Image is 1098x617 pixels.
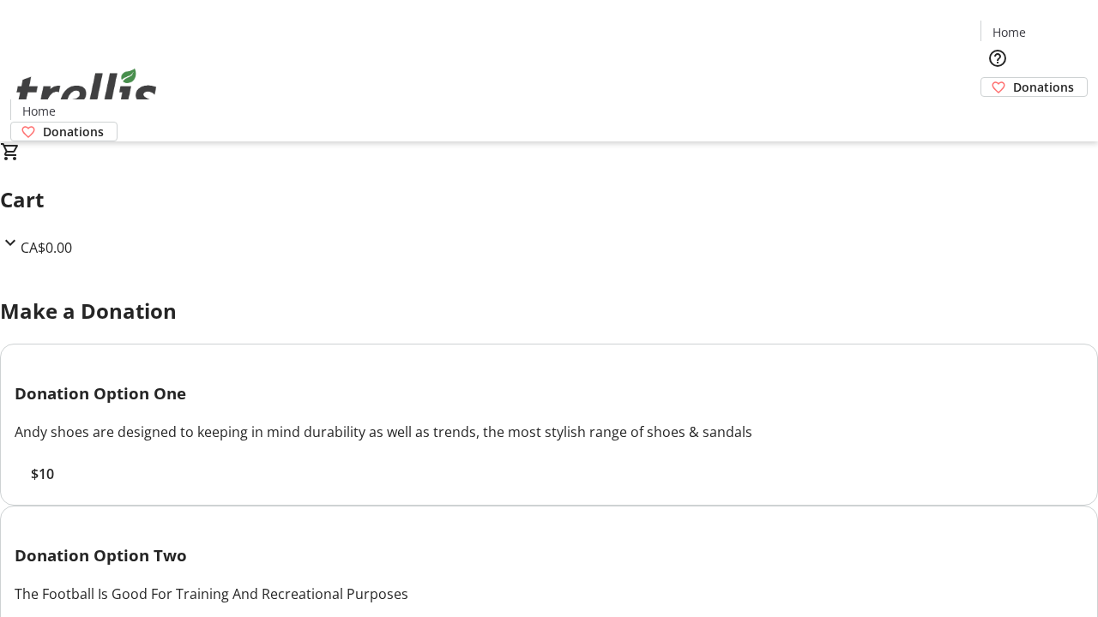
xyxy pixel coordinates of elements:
[31,464,54,484] span: $10
[22,102,56,120] span: Home
[980,41,1015,75] button: Help
[15,422,1083,442] div: Andy shoes are designed to keeping in mind durability as well as trends, the most stylish range o...
[43,123,104,141] span: Donations
[10,50,163,135] img: Orient E2E Organization ypzdLv4NS1's Logo
[21,238,72,257] span: CA$0.00
[980,97,1015,131] button: Cart
[1013,78,1074,96] span: Donations
[980,77,1088,97] a: Donations
[981,23,1036,41] a: Home
[10,122,118,141] a: Donations
[15,584,1083,604] div: The Football Is Good For Training And Recreational Purposes
[992,23,1026,41] span: Home
[15,381,1083,405] h3: Donation Option One
[15,464,69,484] button: $10
[15,543,1083,567] h3: Donation Option Two
[11,102,66,120] a: Home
